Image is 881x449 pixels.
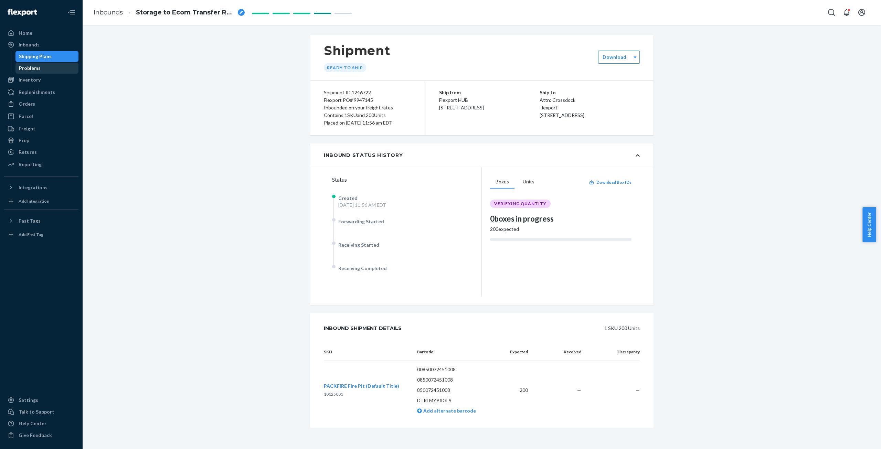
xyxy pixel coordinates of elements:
span: Flexport HUB [STREET_ADDRESS] [439,97,484,110]
span: 10125001 [324,392,343,397]
button: Give Feedback [4,430,78,441]
p: Attn: Crossdock [540,96,640,104]
div: Talk to Support [19,408,54,415]
span: Receiving Started [338,242,379,248]
div: Reporting [19,161,42,168]
div: 200 expected [490,226,631,233]
span: Created [338,195,358,201]
a: Replenishments [4,87,78,98]
a: Settings [4,395,78,406]
th: Expected [499,343,533,361]
div: Contains 1 SKU and 200 Units [324,111,411,119]
a: Parcel [4,111,78,122]
div: Replenishments [19,89,55,96]
div: Inbound Shipment Details [324,321,402,335]
button: Open Search Box [825,6,838,19]
th: Barcode [412,343,499,361]
div: Parcel [19,113,33,120]
div: 0 boxes in progress [490,213,631,224]
button: Help Center [862,207,876,242]
div: [DATE] 11:56 AM EDT [338,202,386,209]
div: Freight [19,125,35,132]
a: Home [4,28,78,39]
a: Orders [4,98,78,109]
div: 1 SKU 200 Units [417,321,640,335]
button: Units [517,175,540,189]
span: VERIFYING QUANTITY [494,201,546,206]
p: Flexport [540,104,640,111]
div: Prep [19,137,29,144]
div: Fast Tags [19,217,41,224]
a: Help Center [4,418,78,429]
a: Add alternate barcode [417,408,476,414]
a: Problems [15,63,79,74]
span: Storage to Ecom Transfer RP5PMOTV6H36M [136,8,235,17]
div: Placed on [DATE] 11:56 am EDT [324,119,411,127]
a: Add Integration [4,196,78,207]
div: Inventory [19,76,41,83]
button: Download Box IDs [589,179,631,185]
button: Open notifications [840,6,853,19]
a: Reporting [4,159,78,170]
p: Ship from [439,89,540,96]
div: Home [19,30,32,36]
div: Inbounded on your freight rates [324,104,411,111]
div: Problems [19,65,41,72]
span: Receiving Completed [338,265,387,271]
p: DTRLMYPXGL9 [417,397,494,404]
button: Close Navigation [65,6,78,19]
div: Returns [19,149,37,156]
th: SKU [324,343,412,361]
td: 200 [499,361,533,420]
div: Settings [19,397,38,404]
button: Fast Tags [4,215,78,226]
div: Inbound Status History [324,152,403,159]
span: Add alternate barcode [422,408,476,414]
a: Inventory [4,74,78,85]
div: Flexport PO# 9947145 [324,96,411,104]
img: Flexport logo [8,9,37,16]
a: Returns [4,147,78,158]
button: Integrations [4,182,78,193]
div: Shipping Plans [19,53,52,60]
span: — [577,387,581,393]
span: PACKFIRE Fire Pit (Default Title) [324,383,399,389]
div: Give Feedback [19,432,52,439]
a: Talk to Support [4,406,78,417]
ol: breadcrumbs [88,2,250,23]
div: Integrations [19,184,47,191]
button: Boxes [490,175,514,189]
h1: Shipment [324,43,390,58]
label: Download [603,54,626,61]
th: Received [533,343,586,361]
p: 0850072451008 [417,376,494,383]
div: Help Center [19,420,46,427]
span: — [636,387,640,393]
div: Status [332,175,481,184]
div: Inbounds [19,41,40,48]
button: Open account menu [855,6,869,19]
div: Shipment ID 1246722 [324,89,411,96]
a: Prep [4,135,78,146]
p: 850072451008 [417,387,494,394]
span: [STREET_ADDRESS] [540,112,584,118]
div: Add Fast Tag [19,232,43,237]
th: Discrepancy [587,343,640,361]
div: Add Integration [19,198,49,204]
button: PACKFIRE Fire Pit (Default Title) [324,383,399,389]
div: Orders [19,100,35,107]
a: Shipping Plans [15,51,79,62]
div: Ready to ship [324,63,366,72]
a: Freight [4,123,78,134]
p: 00850072451008 [417,366,494,373]
a: Inbounds [4,39,78,50]
p: Ship to [540,89,640,96]
span: Forwarding Started [338,218,384,224]
a: Add Fast Tag [4,229,78,240]
a: Inbounds [94,9,123,16]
